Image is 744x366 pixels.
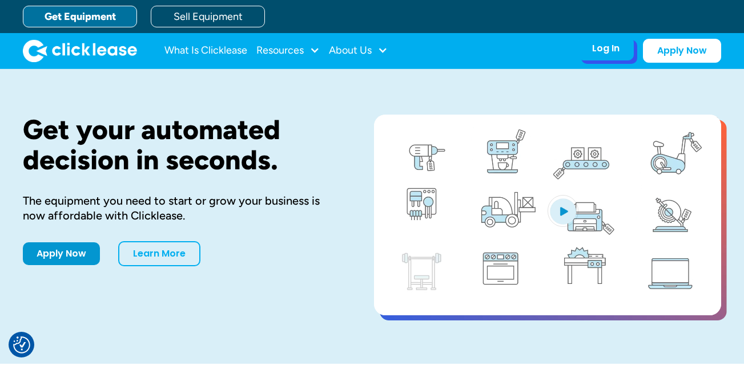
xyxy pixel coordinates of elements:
[256,39,320,62] div: Resources
[643,39,721,63] a: Apply Now
[329,39,388,62] div: About Us
[23,39,137,62] a: home
[592,43,620,54] div: Log In
[13,336,30,353] button: Consent Preferences
[164,39,247,62] a: What Is Clicklease
[13,336,30,353] img: Revisit consent button
[23,115,337,175] h1: Get your automated decision in seconds.
[118,241,200,266] a: Learn More
[23,6,137,27] a: Get Equipment
[374,115,721,315] a: open lightbox
[151,6,265,27] a: Sell Equipment
[23,242,100,265] a: Apply Now
[23,193,337,223] div: The equipment you need to start or grow your business is now affordable with Clicklease.
[548,195,578,227] img: Blue play button logo on a light blue circular background
[23,39,137,62] img: Clicklease logo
